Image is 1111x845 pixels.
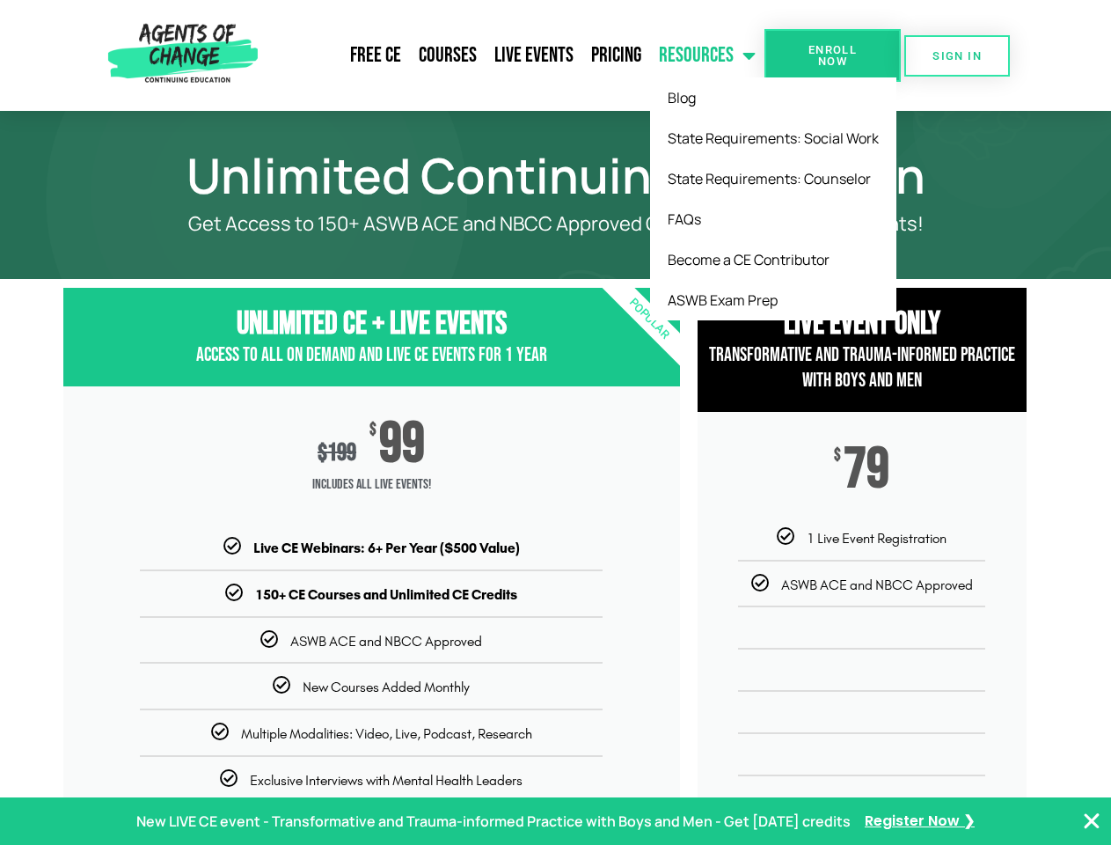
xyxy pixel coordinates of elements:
div: Popular [547,217,750,421]
b: Live CE Webinars: 6+ Per Year ($500 Value) [253,540,520,556]
span: SIGN IN [932,50,982,62]
h3: Live Event Only [698,305,1027,343]
a: State Requirements: Social Work [650,118,896,158]
span: 99 [379,422,425,467]
span: ASWB ACE and NBCC Approved [781,577,973,593]
a: Resources [650,33,764,77]
span: ASWB ACE and NBCC Approved [290,633,482,650]
a: Register Now ❯ [865,809,975,834]
a: FAQs [650,199,896,239]
span: Transformative and Trauma-informed Practice with Boys and Men [709,343,1015,393]
h1: Unlimited Continuing Education [55,155,1057,195]
p: Get Access to 150+ ASWB ACE and NBCC Approved CE Courses and All Live Events! [125,213,987,235]
span: $ [834,447,841,465]
a: Live Events [486,33,582,77]
span: $ [318,438,327,467]
a: State Requirements: Counselor [650,158,896,199]
span: 1 Live Event Registration [807,530,947,547]
a: SIGN IN [904,35,1010,77]
span: $ [369,422,376,439]
a: Courses [410,33,486,77]
div: 199 [318,438,356,467]
a: Pricing [582,33,650,77]
button: Close Banner [1081,811,1102,832]
a: Free CE [341,33,410,77]
a: ASWB Exam Prep [650,280,896,320]
span: Access to All On Demand and Live CE Events for 1 year [196,343,547,367]
a: Blog [650,77,896,118]
a: Enroll Now [764,29,901,82]
span: Exclusive Interviews with Mental Health Leaders [250,772,523,789]
h3: Unlimited CE + Live Events [63,305,680,343]
p: New LIVE CE event - Transformative and Trauma-informed Practice with Boys and Men - Get [DATE] cr... [136,809,851,834]
span: 79 [844,447,889,493]
span: Enroll Now [793,44,873,67]
span: Multiple Modalities: Video, Live, Podcast, Research [241,725,532,742]
nav: Menu [265,33,764,77]
span: Includes ALL Live Events! [63,467,680,503]
span: New Courses Added Monthly [303,679,470,695]
a: Become a CE Contributor [650,239,896,280]
b: 150+ CE Courses and Unlimited CE Credits [255,586,517,603]
ul: Resources [650,77,896,320]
